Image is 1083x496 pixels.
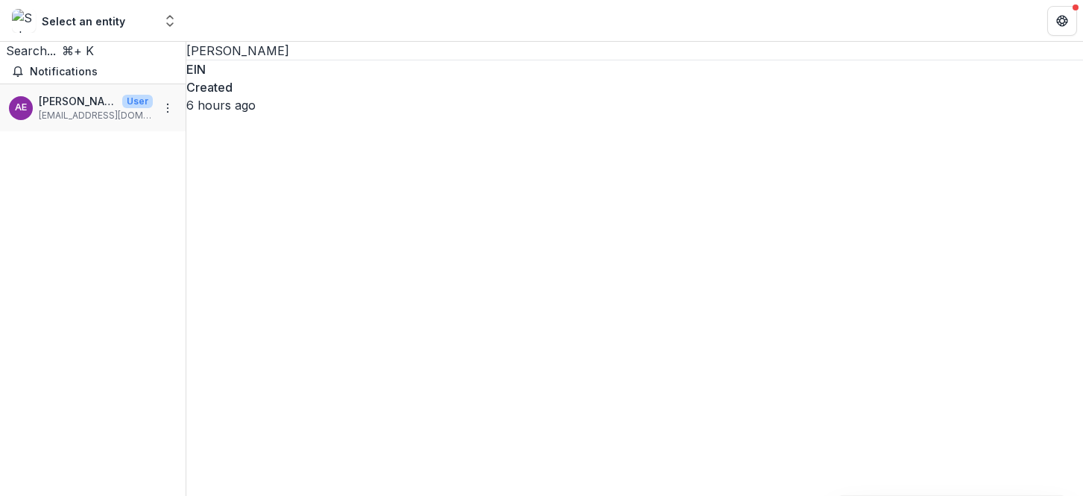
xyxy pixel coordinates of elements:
[186,42,1083,60] p: [PERSON_NAME]
[186,96,1083,114] dd: 6 hours ago
[159,99,177,117] button: More
[122,95,153,108] p: User
[62,42,94,60] div: ⌘ + K
[186,42,1083,114] a: [PERSON_NAME]EINCreated6 hours ago
[42,13,125,29] div: Select an entity
[39,93,116,109] p: [PERSON_NAME]
[6,60,180,84] button: Notifications
[6,43,56,58] span: Search...
[39,109,153,122] p: [EMAIL_ADDRESS][DOMAIN_NAME]
[1047,6,1077,36] button: Get Help
[160,6,180,36] button: Open entity switcher
[15,103,27,113] div: Anna Elder
[30,66,174,78] span: Notifications
[186,60,1083,78] dt: EIN
[12,9,36,33] img: Select an entity
[186,78,1083,96] dt: Created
